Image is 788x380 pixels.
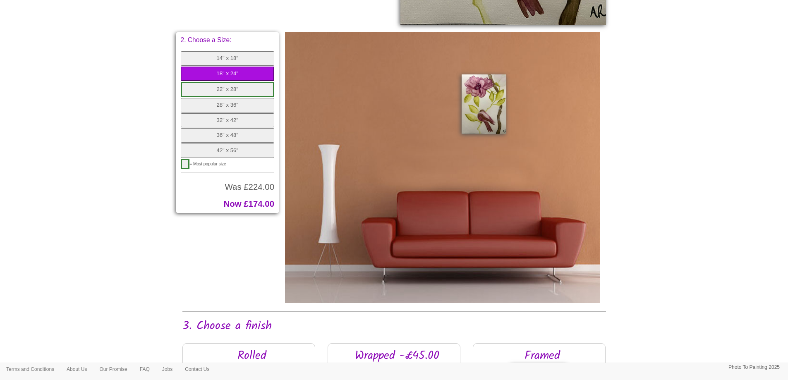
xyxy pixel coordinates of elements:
span: Was £224.00 [225,182,274,191]
span: £45.00 [405,347,439,365]
span: = Most popular size [189,162,226,166]
p: 2. Choose a Size: [181,37,275,43]
button: 32" x 42" [181,113,275,128]
img: Painting [462,74,506,134]
button: 14" x 18" [181,51,275,66]
button: 22" x 28" [181,82,275,97]
img: Please click the buttons to see your painting on the wall [285,32,600,303]
a: Our Promise [93,363,133,375]
a: FAQ [134,363,156,375]
a: Jobs [156,363,179,375]
span: Now [224,199,242,208]
h2: Framed [492,350,593,363]
p: Photo To Painting 2025 [728,363,780,372]
button: 28" x 36" [181,98,275,112]
button: 18" x 24" [181,67,275,81]
button: 42" x 56" [181,143,275,158]
h2: Rolled [201,350,302,363]
button: 36" x 48" [181,128,275,143]
h2: 3. Choose a finish [182,320,606,333]
a: About Us [60,363,93,375]
span: £174.00 [244,199,274,208]
a: Contact Us [179,363,216,375]
h2: Wrapped - [347,350,448,363]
